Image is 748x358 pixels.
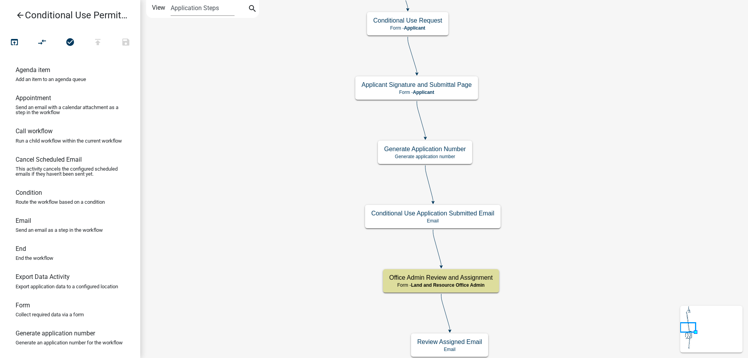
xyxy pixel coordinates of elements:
span: Applicant [404,25,425,31]
h6: Condition [16,189,42,196]
h6: Call workflow [16,127,53,135]
div: Workflow actions [0,34,140,53]
i: check_circle [65,37,75,48]
h6: Cancel Scheduled Email [16,156,82,163]
h6: Generate application number [16,330,95,337]
p: Add an item to an agenda queue [16,77,86,82]
h6: Agenda item [16,66,50,74]
i: publish [93,37,102,48]
h5: Applicant Signature and Submittal Page [362,81,472,88]
button: Auto Layout [28,34,56,51]
button: Test Workflow [0,34,28,51]
i: save [121,37,131,48]
h6: Form [16,302,30,309]
p: Run a child workflow within the current workflow [16,138,122,143]
p: Email [417,347,482,352]
p: Route the workflow based on a condition [16,199,105,205]
h6: End [16,245,26,252]
p: Form - [362,90,472,95]
button: Save [112,34,140,51]
button: No problems [56,34,84,51]
p: Send an email as a step in the workflow [16,227,103,233]
p: Form - [389,282,493,288]
i: open_in_browser [10,37,19,48]
span: Land and Resource Office Admin [411,282,485,288]
p: Generate application number [384,154,466,159]
i: search [248,4,257,15]
h5: Review Assigned Email [417,338,482,346]
p: This activity cancels the configured scheduled emails if they haven't been sent yet. [16,166,125,176]
h5: Generate Application Number [384,145,466,153]
p: End the workflow [16,256,53,261]
i: compare_arrows [38,37,47,48]
h5: Office Admin Review and Assignment [389,274,493,281]
h6: Email [16,217,31,224]
h5: Conditional Use Request [373,17,442,24]
a: Conditional Use Permit Application [6,6,128,24]
h6: Export Data Activity [16,273,70,280]
h6: Appointment [16,94,51,102]
p: Email [371,218,494,224]
p: Form - [373,25,442,31]
button: search [246,3,259,16]
p: Send an email with a calendar attachment as a step in the workflow [16,105,125,115]
p: Generate an application number for the workflow [16,340,123,345]
button: Publish [84,34,112,51]
p: Export application data to a configured location [16,284,118,289]
i: arrow_back [16,11,25,21]
p: Collect required data via a form [16,312,84,317]
h5: Conditional Use Application Submitted Email [371,210,494,217]
span: Applicant [413,90,434,95]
